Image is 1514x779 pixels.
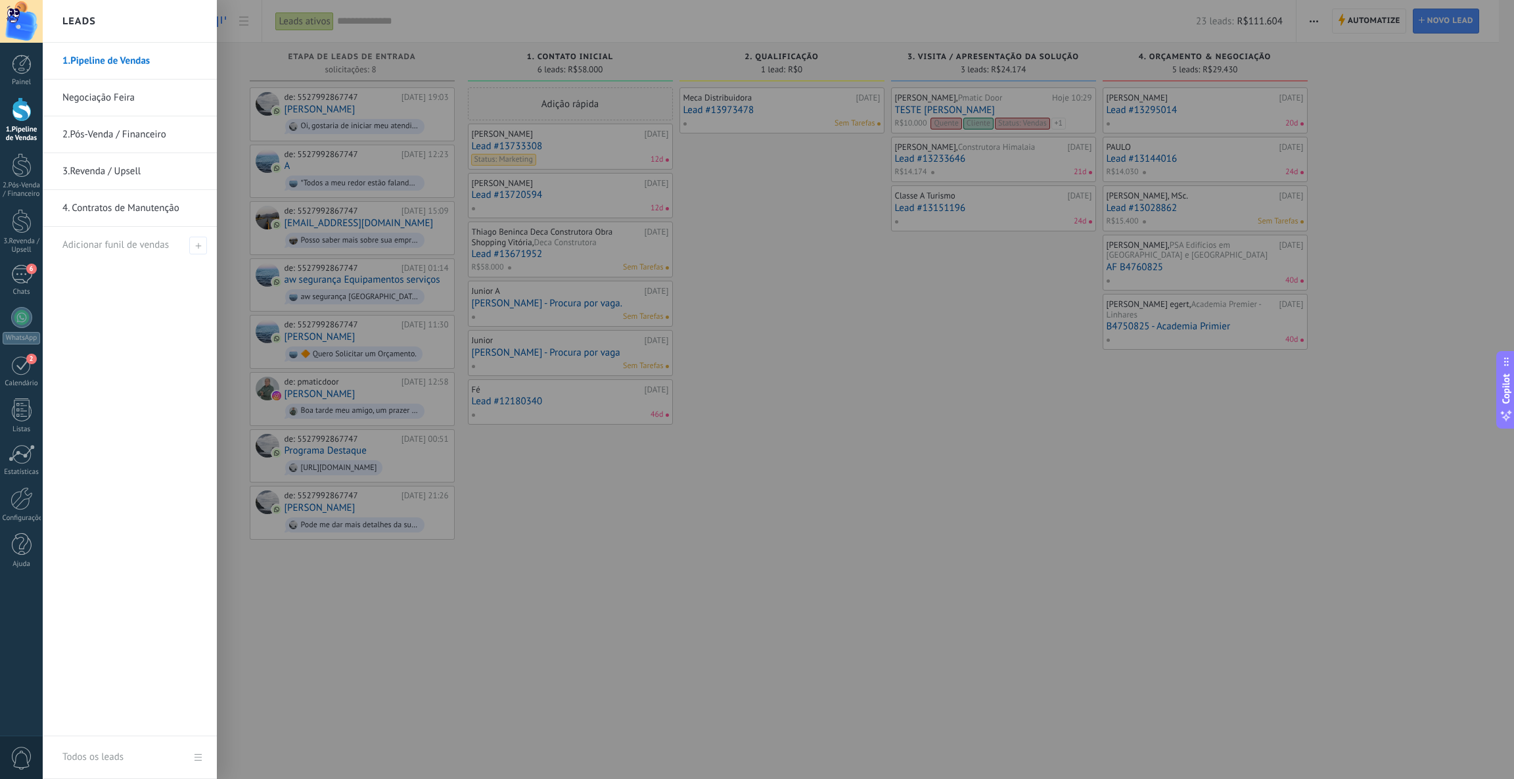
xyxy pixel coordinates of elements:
div: Chats [3,288,41,296]
div: Ajuda [3,560,41,569]
a: 1.Pipeline de Vendas [62,43,204,80]
div: Painel [3,78,41,87]
div: Todos os leads [62,739,124,776]
span: Adicionar funil de vendas [62,239,169,251]
div: WhatsApp [3,332,40,344]
a: 2.Pós-Venda / Financeiro [62,116,204,153]
div: 2.Pós-Venda / Financeiro [3,181,41,199]
a: Negociação Feira [62,80,204,116]
div: 3.Revenda / Upsell [3,237,41,254]
a: Todos os leads [43,736,217,779]
span: 2 [26,354,37,364]
div: Configurações [3,514,41,523]
span: Adicionar funil de vendas [189,237,207,254]
div: Estatísticas [3,468,41,477]
div: Calendário [3,379,41,388]
h2: Leads [62,1,96,42]
a: 4. Contratos de Manutenção [62,190,204,227]
a: 3.Revenda / Upsell [62,153,204,190]
div: Listas [3,425,41,434]
div: 1.Pipeline de Vendas [3,126,41,143]
span: 6 [26,264,37,274]
span: Copilot [1500,373,1513,404]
